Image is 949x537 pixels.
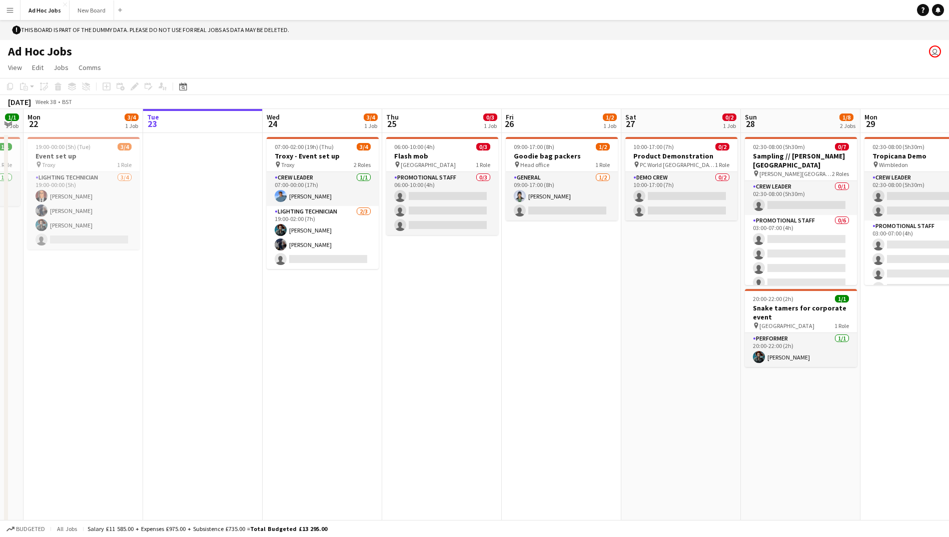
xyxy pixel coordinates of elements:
span: 1 Role [834,322,849,329]
app-job-card: 07:00-02:00 (19h) (Thu)3/4Troxy - Event set up Troxy2 RolesCrew Leader1/107:00-00:00 (17h)[PERSON... [267,137,379,269]
button: Budgeted [5,523,47,534]
span: Fri [506,112,514,121]
h3: Sampling // [PERSON_NAME][GEOGRAPHIC_DATA] [745,151,857,169]
span: 20:00-22:00 (2h) [753,295,793,302]
span: 02:30-08:00 (5h30m) [753,143,805,150]
app-job-card: 02:30-08:00 (5h30m)0/7Sampling // [PERSON_NAME][GEOGRAPHIC_DATA] [PERSON_NAME][GEOGRAPHIC_DATA]2 ... [745,137,857,285]
span: 23 [146,118,159,129]
app-user-avatar: Becky Johnson [929,45,941,57]
span: Head office [520,161,549,168]
span: Budgeted [16,525,45,532]
div: 1 Job [364,122,377,129]
div: [DATE] [8,97,31,107]
span: 0/2 [715,143,729,150]
span: Jobs [54,63,69,72]
span: View [8,63,22,72]
span: 28 [743,118,757,129]
span: Tue [147,112,159,121]
app-card-role: Performer1/120:00-22:00 (2h)[PERSON_NAME] [745,333,857,367]
div: 1 Job [603,122,616,129]
span: 0/3 [483,113,497,121]
span: Sun [745,112,757,121]
span: Wimbledon [879,161,908,168]
app-card-role: General1/209:00-17:00 (8h)[PERSON_NAME] [506,172,618,220]
span: 22 [26,118,41,129]
a: Edit [28,61,48,74]
h3: Goodie bag packers [506,151,618,160]
app-job-card: 19:00-00:00 (5h) (Tue)3/4Event set up Troxy1 RoleLighting technician3/419:00-00:00 (5h)[PERSON_NA... [28,137,140,249]
span: 19:00-00:00 (5h) (Tue) [36,143,91,150]
span: 0/2 [722,113,736,121]
span: 1 Role [595,161,610,168]
span: 25 [385,118,399,129]
span: Sat [625,112,636,121]
span: 1/2 [603,113,617,121]
span: 1 Role [715,161,729,168]
app-card-role: Promotional Staff0/603:00-07:00 (4h) [745,215,857,321]
span: 3/4 [118,143,132,150]
app-card-role: Lighting technician2/319:00-02:00 (7h)[PERSON_NAME][PERSON_NAME] [267,206,379,269]
app-job-card: 10:00-17:00 (7h)0/2Product Demonstration PC World [GEOGRAPHIC_DATA]1 RoleDemo crew0/210:00-17:00 ... [625,137,737,220]
span: Troxy [42,161,56,168]
h3: Product Demonstration [625,151,737,160]
a: Jobs [50,61,73,74]
h3: Troxy - Event set up [267,151,379,160]
span: 29 [863,118,877,129]
span: [PERSON_NAME][GEOGRAPHIC_DATA] [759,170,832,177]
div: BST [62,98,72,105]
span: Mon [28,112,41,121]
a: Comms [75,61,105,74]
span: Week 38 [33,98,58,105]
div: 1 Job [125,122,138,129]
span: [GEOGRAPHIC_DATA] [759,322,814,329]
span: 07:00-02:00 (19h) (Thu) [275,143,334,150]
app-job-card: 09:00-17:00 (8h)1/2Goodie bag packers Head office1 RoleGeneral1/209:00-17:00 (8h)[PERSON_NAME] [506,137,618,220]
span: 1/8 [839,113,853,121]
span: 2 Roles [832,170,849,177]
span: ! [12,25,21,34]
span: 0/7 [835,143,849,150]
span: 1/1 [835,295,849,302]
span: 1 Role [476,161,490,168]
span: [GEOGRAPHIC_DATA] [401,161,456,168]
span: 1/1 [5,113,19,121]
app-job-card: 06:00-10:00 (4h)0/3Flash mob [GEOGRAPHIC_DATA]1 RolePromotional Staff0/306:00-10:00 (4h) [386,137,498,235]
span: Mon [864,112,877,121]
span: Total Budgeted £13 295.00 [250,525,327,532]
div: 1 Job [6,122,19,129]
span: 10:00-17:00 (7h) [633,143,674,150]
h3: Event set up [28,151,140,160]
div: 1 Job [484,122,497,129]
app-card-role: Crew Leader1/107:00-00:00 (17h)[PERSON_NAME] [267,172,379,206]
button: New Board [70,0,114,20]
span: 0/3 [476,143,490,150]
span: 2 Roles [354,161,371,168]
button: Ad Hoc Jobs [21,0,70,20]
span: 1/2 [596,143,610,150]
span: 09:00-17:00 (8h) [514,143,554,150]
span: 02:30-08:00 (5h30m) [872,143,924,150]
span: Troxy [281,161,295,168]
span: 3/4 [125,113,139,121]
app-card-role: Demo crew0/210:00-17:00 (7h) [625,172,737,220]
span: All jobs [55,525,79,532]
span: 3/4 [364,113,378,121]
span: Thu [386,112,399,121]
h3: Snake tamers for corporate event [745,303,857,321]
h3: Flash mob [386,151,498,160]
span: Comms [79,63,101,72]
span: Edit [32,63,44,72]
span: Wed [267,112,280,121]
app-job-card: 20:00-22:00 (2h)1/1Snake tamers for corporate event [GEOGRAPHIC_DATA]1 RolePerformer1/120:00-22:0... [745,289,857,367]
span: 3/4 [357,143,371,150]
span: 27 [624,118,636,129]
app-card-role: Promotional Staff0/306:00-10:00 (4h) [386,172,498,235]
app-card-role: Lighting technician3/419:00-00:00 (5h)[PERSON_NAME][PERSON_NAME][PERSON_NAME] [28,172,140,249]
div: 1 Job [723,122,736,129]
